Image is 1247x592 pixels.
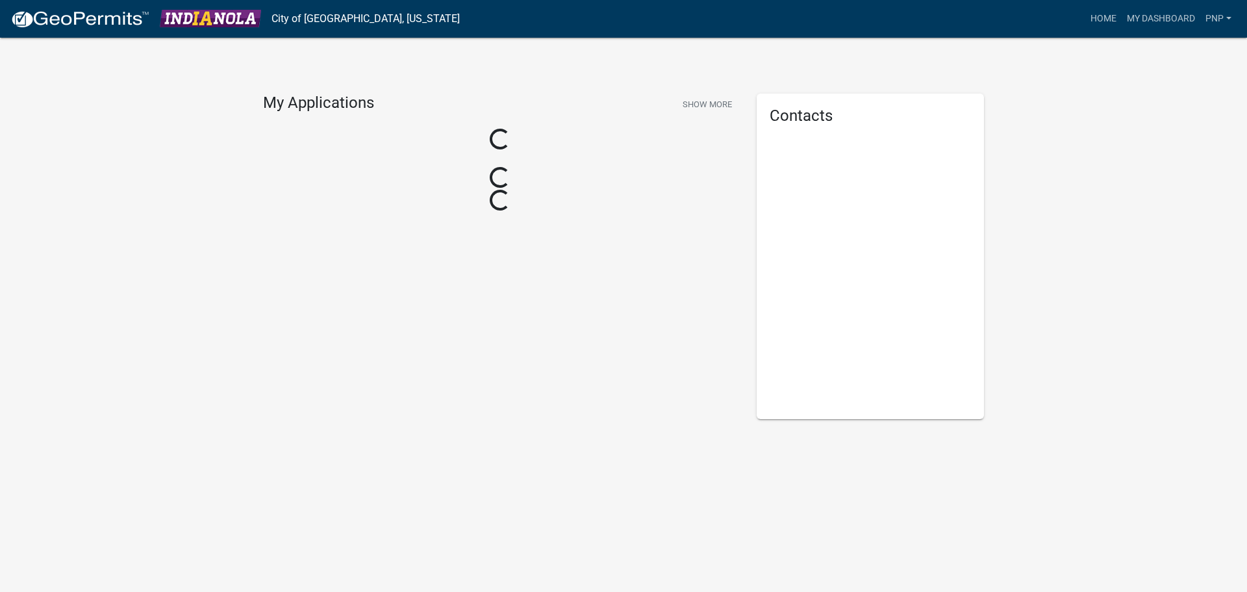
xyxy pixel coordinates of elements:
button: Show More [677,94,737,115]
h5: Contacts [770,107,971,125]
a: PNP [1200,6,1237,31]
a: City of [GEOGRAPHIC_DATA], [US_STATE] [271,8,460,30]
a: My Dashboard [1122,6,1200,31]
h4: My Applications [263,94,374,113]
a: Home [1085,6,1122,31]
img: City of Indianola, Iowa [160,10,261,27]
